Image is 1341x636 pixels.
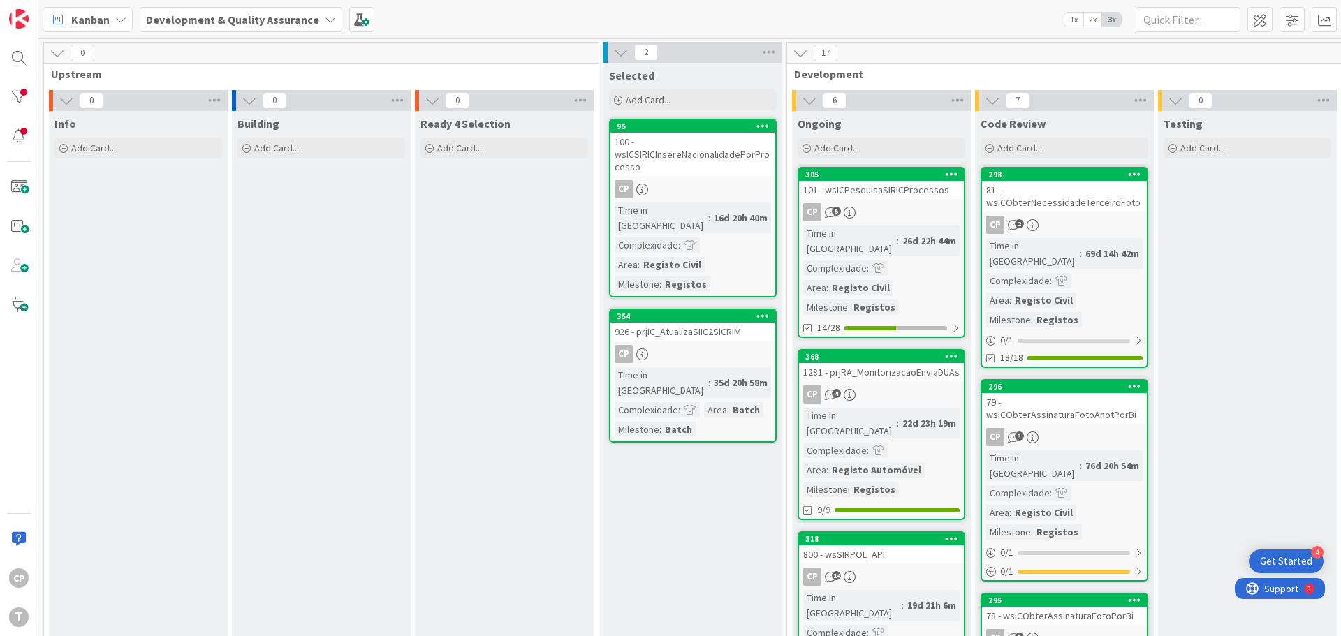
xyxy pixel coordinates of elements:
div: CP [615,345,633,363]
div: 19d 21h 6m [904,598,960,613]
div: Registos [661,276,710,292]
span: 7 [1006,92,1029,109]
div: 296 [982,380,1147,393]
span: 14 [832,571,841,580]
span: : [848,299,850,315]
span: Kanban [71,11,110,28]
div: CP [799,385,964,404]
span: : [678,237,680,253]
span: : [638,257,640,272]
div: Milestone [803,482,848,497]
span: : [848,482,850,497]
span: 2 [634,44,658,61]
span: Testing [1164,117,1203,131]
span: : [826,462,828,478]
a: 29679 - wsICObterAssinaturaFotoAnotPorBiCPTime in [GEOGRAPHIC_DATA]:76d 20h 54mComplexidade:Area:... [981,379,1148,582]
div: CP [982,428,1147,446]
div: CP [986,428,1004,446]
span: Add Card... [437,142,482,154]
div: 26d 22h 44m [899,233,960,249]
span: 2 [1015,219,1024,228]
div: CP [799,203,964,221]
div: 295 [982,594,1147,607]
span: : [727,402,729,417]
div: 0/1 [982,332,1147,349]
div: Area [803,280,826,295]
div: 76d 20h 54m [1082,458,1143,473]
div: 35d 20h 58m [710,375,771,390]
div: 101 - wsICPesquisaSIRICProcessos [799,181,964,199]
div: 4 [1311,546,1324,559]
div: Time in [GEOGRAPHIC_DATA] [803,590,902,621]
span: 0 [1189,92,1212,109]
span: Ready 4 Selection [420,117,511,131]
a: 354926 - prjIC_AtualizaSIIC2SICRIMCPTime in [GEOGRAPHIC_DATA]:35d 20h 58mComplexidade:Area:BatchM... [609,309,777,443]
span: Add Card... [1180,142,1225,154]
span: 0 / 1 [1000,333,1013,348]
div: 298 [988,170,1147,179]
span: : [1031,312,1033,327]
span: : [826,280,828,295]
span: : [678,402,680,417]
div: Area [615,257,638,272]
span: : [708,210,710,225]
span: 0 [71,45,94,61]
span: Code Review [981,117,1046,131]
div: Area [986,505,1009,520]
a: 3681281 - prjRA_MonitorizacaoEnviaDUAsCPTime in [GEOGRAPHIC_DATA]:22d 23h 19mComplexidade:Area:Re... [798,349,965,520]
div: CP [986,216,1004,234]
div: 368 [799,350,964,363]
div: 298 [982,168,1147,181]
div: Milestone [615,276,659,292]
div: Complexidade [803,260,867,276]
span: Support [29,2,64,19]
div: Time in [GEOGRAPHIC_DATA] [803,225,897,256]
div: 95 [617,121,775,131]
div: 368 [805,352,964,362]
a: 29881 - wsICObterNecessidadeTerceiroFotoCPTime in [GEOGRAPHIC_DATA]:69d 14h 42mComplexidade:Area:... [981,167,1148,368]
div: 79 - wsICObterAssinaturaFotoAnotPorBi [982,393,1147,424]
div: Area [803,462,826,478]
div: Complexidade [803,443,867,458]
div: Batch [729,402,763,417]
a: 95100 - wsICSIRICInsereNacionalidadePorProcessoCPTime in [GEOGRAPHIC_DATA]:16d 20h 40mComplexidad... [609,119,777,297]
div: Get Started [1260,554,1312,568]
span: : [902,598,904,613]
div: Registo Civil [1011,505,1076,520]
span: Add Card... [254,142,299,154]
div: 0/1 [982,544,1147,561]
span: 3 [1015,431,1024,441]
div: CP [610,180,775,198]
div: Milestone [615,422,659,437]
div: 81 - wsICObterNecessidadeTerceiroFoto [982,181,1147,212]
div: 296 [988,382,1147,392]
span: : [659,422,661,437]
div: Registo Civil [1011,293,1076,308]
span: : [708,375,710,390]
div: 95 [610,120,775,133]
div: 926 - prjIC_AtualizaSIIC2SICRIM [610,323,775,341]
a: 305101 - wsICPesquisaSIRICProcessosCPTime in [GEOGRAPHIC_DATA]:26d 22h 44mComplexidade:Area:Regis... [798,167,965,338]
div: Registos [850,482,899,497]
div: CP [803,568,821,586]
div: Time in [GEOGRAPHIC_DATA] [986,450,1080,481]
div: Complexidade [986,273,1050,288]
span: Add Card... [814,142,859,154]
div: Registo Automóvel [828,462,925,478]
div: Complexidade [986,485,1050,501]
div: 78 - wsICObterAssinaturaFotoPorBi [982,607,1147,625]
span: Building [237,117,279,131]
div: 29578 - wsICObterAssinaturaFotoPorBi [982,594,1147,625]
span: Selected [609,68,654,82]
span: : [897,415,899,431]
div: Registo Civil [640,257,705,272]
span: : [1009,293,1011,308]
span: 0 / 1 [1000,564,1013,579]
div: 0/1 [982,563,1147,580]
span: 0 [263,92,286,109]
div: Time in [GEOGRAPHIC_DATA] [615,367,708,398]
span: 18/18 [1000,350,1023,365]
span: 0 [80,92,103,109]
div: Registo Civil [828,280,893,295]
div: 318 [799,533,964,545]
